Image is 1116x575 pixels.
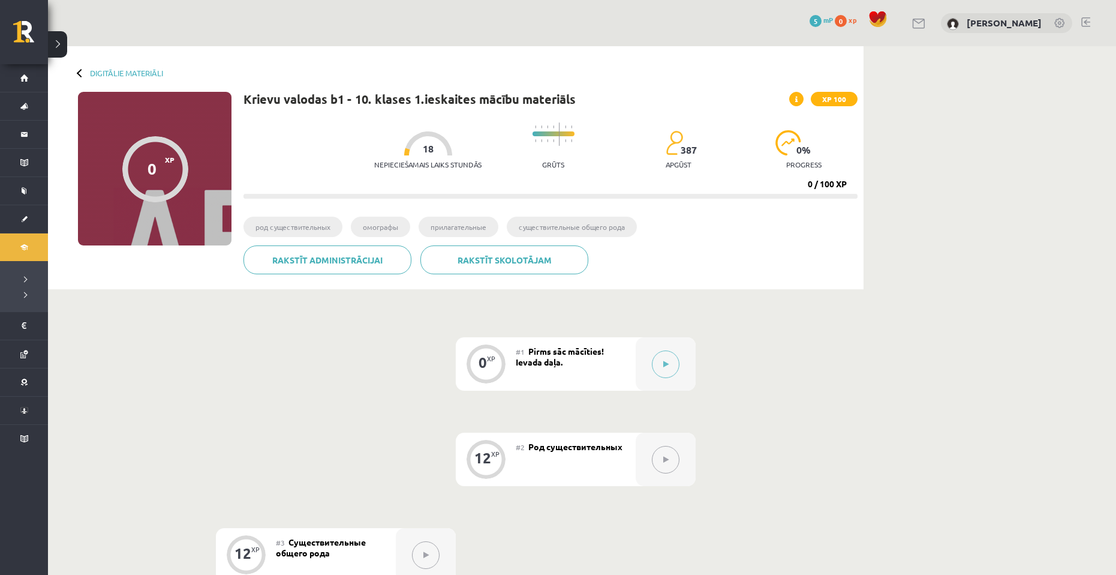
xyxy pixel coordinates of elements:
[148,160,157,178] div: 0
[234,548,251,559] div: 12
[835,15,862,25] a: 0 xp
[423,143,434,154] span: 18
[810,15,833,25] a: 5 mP
[565,139,566,142] img: icon-short-line-57e1e144782c952c97e751825c79c345078a6d821885a25fce030b3d8c18986b.svg
[374,160,482,169] p: Nepieciešamais laiks stundās
[565,125,566,128] img: icon-short-line-57e1e144782c952c97e751825c79c345078a6d821885a25fce030b3d8c18986b.svg
[243,217,342,237] li: род существительных
[507,217,637,237] li: существительные общего рода
[553,139,554,142] img: icon-short-line-57e1e144782c952c97e751825c79c345078a6d821885a25fce030b3d8c18986b.svg
[571,139,572,142] img: icon-short-line-57e1e144782c952c97e751825c79c345078a6d821885a25fce030b3d8c18986b.svg
[251,546,260,553] div: XP
[516,442,525,452] span: #2
[90,68,163,77] a: Digitālie materiāli
[796,145,811,155] span: 0 %
[13,21,48,51] a: Rīgas 1. Tālmācības vidusskola
[243,245,411,274] a: Rakstīt administrācijai
[547,125,548,128] img: icon-short-line-57e1e144782c952c97e751825c79c345078a6d821885a25fce030b3d8c18986b.svg
[487,355,495,362] div: XP
[516,347,525,357] span: #1
[835,15,847,27] span: 0
[571,125,572,128] img: icon-short-line-57e1e144782c952c97e751825c79c345078a6d821885a25fce030b3d8c18986b.svg
[541,125,542,128] img: icon-short-line-57e1e144782c952c97e751825c79c345078a6d821885a25fce030b3d8c18986b.svg
[811,92,858,106] span: XP 100
[775,130,801,155] img: icon-progress-161ccf0a02000e728c5f80fcf4c31c7af3da0e1684b2b1d7c360e028c24a22f1.svg
[681,145,697,155] span: 387
[535,125,536,128] img: icon-short-line-57e1e144782c952c97e751825c79c345078a6d821885a25fce030b3d8c18986b.svg
[420,245,588,274] a: Rakstīt skolotājam
[967,17,1042,29] a: [PERSON_NAME]
[823,15,833,25] span: mP
[786,160,822,169] p: progress
[276,537,366,558] span: Cуществительные общего рода
[849,15,856,25] span: xp
[474,453,491,463] div: 12
[165,155,175,164] span: XP
[479,357,487,368] div: 0
[535,139,536,142] img: icon-short-line-57e1e144782c952c97e751825c79c345078a6d821885a25fce030b3d8c18986b.svg
[666,160,691,169] p: apgūst
[547,139,548,142] img: icon-short-line-57e1e144782c952c97e751825c79c345078a6d821885a25fce030b3d8c18986b.svg
[491,451,500,457] div: XP
[947,18,959,30] img: Kristaps Zomerfelds
[541,139,542,142] img: icon-short-line-57e1e144782c952c97e751825c79c345078a6d821885a25fce030b3d8c18986b.svg
[528,441,622,452] span: Род существительных
[351,217,410,237] li: омографы
[542,160,564,169] p: Grūts
[419,217,498,237] li: прилагательные
[559,122,560,146] img: icon-long-line-d9ea69661e0d244f92f715978eff75569469978d946b2353a9bb055b3ed8787d.svg
[243,92,576,106] h1: Krievu valodas b1 - 10. klases 1.ieskaites mācību materiāls
[276,538,285,547] span: #3
[553,125,554,128] img: icon-short-line-57e1e144782c952c97e751825c79c345078a6d821885a25fce030b3d8c18986b.svg
[810,15,822,27] span: 5
[666,130,683,155] img: students-c634bb4e5e11cddfef0936a35e636f08e4e9abd3cc4e673bd6f9a4125e45ecb1.svg
[516,346,604,367] span: Pirms sāc mācīties! Ievada daļa.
